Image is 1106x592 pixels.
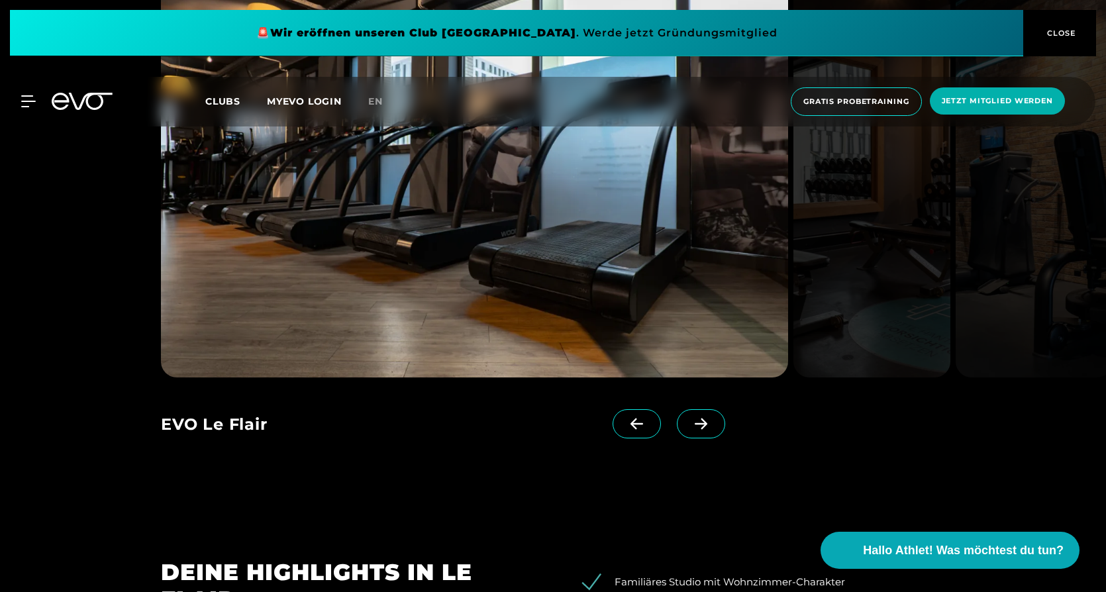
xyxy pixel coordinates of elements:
li: Familiäres Studio mit Wohnzimmer-Charakter [591,575,945,590]
a: en [368,94,399,109]
span: Hallo Athlet! Was möchtest du tun? [863,542,1064,560]
a: MYEVO LOGIN [267,95,342,107]
span: Jetzt Mitglied werden [942,95,1053,107]
button: Hallo Athlet! Was möchtest du tun? [821,532,1080,569]
button: CLOSE [1023,10,1096,56]
a: Clubs [205,95,267,107]
span: Clubs [205,95,240,107]
span: en [368,95,383,107]
a: Jetzt Mitglied werden [926,87,1069,116]
span: Gratis Probetraining [803,96,909,107]
span: CLOSE [1044,27,1076,39]
a: Gratis Probetraining [787,87,926,116]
